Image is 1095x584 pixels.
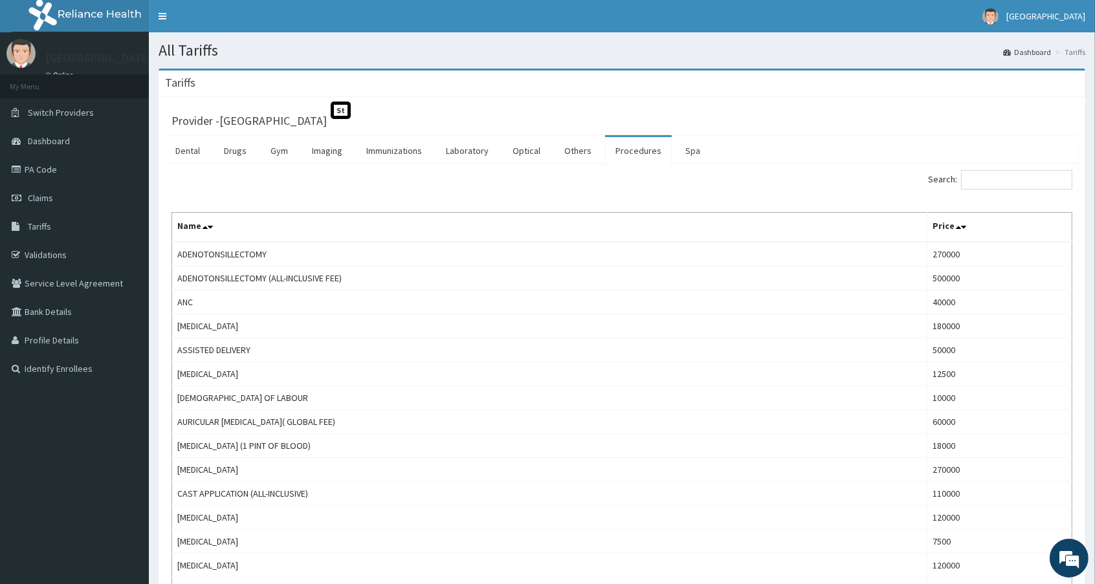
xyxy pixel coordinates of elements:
td: ADENOTONSILLECTOMY (ALL-INCLUSIVE FEE) [172,266,927,290]
td: 50000 [927,338,1072,362]
th: Name [172,213,927,243]
h3: Tariffs [165,77,195,89]
td: [MEDICAL_DATA] [172,362,927,386]
a: Spa [675,137,711,164]
td: 270000 [927,458,1072,482]
img: User Image [6,39,36,68]
td: 40000 [927,290,1072,314]
td: ASSISTED DELIVERY [172,338,927,362]
a: Procedures [605,137,672,164]
a: Imaging [302,137,353,164]
a: Dental [165,137,210,164]
span: Claims [28,192,53,204]
td: ANC [172,290,927,314]
td: 120000 [927,554,1072,578]
span: Tariffs [28,221,51,232]
th: Price [927,213,1072,243]
span: Dashboard [28,135,70,147]
td: 270000 [927,242,1072,266]
td: 60000 [927,410,1072,434]
span: St [331,102,351,119]
span: [GEOGRAPHIC_DATA] [1006,10,1085,22]
a: Drugs [214,137,257,164]
img: User Image [982,8,999,25]
a: Gym [260,137,298,164]
td: 500000 [927,266,1072,290]
h3: Provider - [GEOGRAPHIC_DATA] [171,115,327,127]
td: 18000 [927,434,1072,458]
a: Immunizations [356,137,432,164]
td: 180000 [927,314,1072,338]
td: [MEDICAL_DATA] [172,530,927,554]
a: Laboratory [436,137,499,164]
td: 12500 [927,362,1072,386]
td: [MEDICAL_DATA] [172,314,927,338]
a: Online [45,70,76,80]
p: [GEOGRAPHIC_DATA] [45,52,152,64]
td: 10000 [927,386,1072,410]
h1: All Tariffs [159,42,1085,59]
td: 7500 [927,530,1072,554]
td: CAST APPLICATION (ALL-INCLUSIVE) [172,482,927,506]
a: Optical [502,137,551,164]
span: Switch Providers [28,107,94,118]
td: [MEDICAL_DATA] [172,554,927,578]
td: ADENOTONSILLECTOMY [172,242,927,266]
li: Tariffs [1052,47,1085,58]
td: [MEDICAL_DATA] [172,506,927,530]
input: Search: [961,170,1072,189]
td: [MEDICAL_DATA] (1 PINT OF BLOOD) [172,434,927,458]
td: 110000 [927,482,1072,506]
label: Search: [928,170,1072,189]
td: 120000 [927,506,1072,530]
td: AURICULAR [MEDICAL_DATA]( GLOBAL FEE) [172,410,927,434]
td: [MEDICAL_DATA] [172,458,927,482]
a: Others [554,137,602,164]
td: [DEMOGRAPHIC_DATA] OF LABOUR [172,386,927,410]
a: Dashboard [1003,47,1051,58]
